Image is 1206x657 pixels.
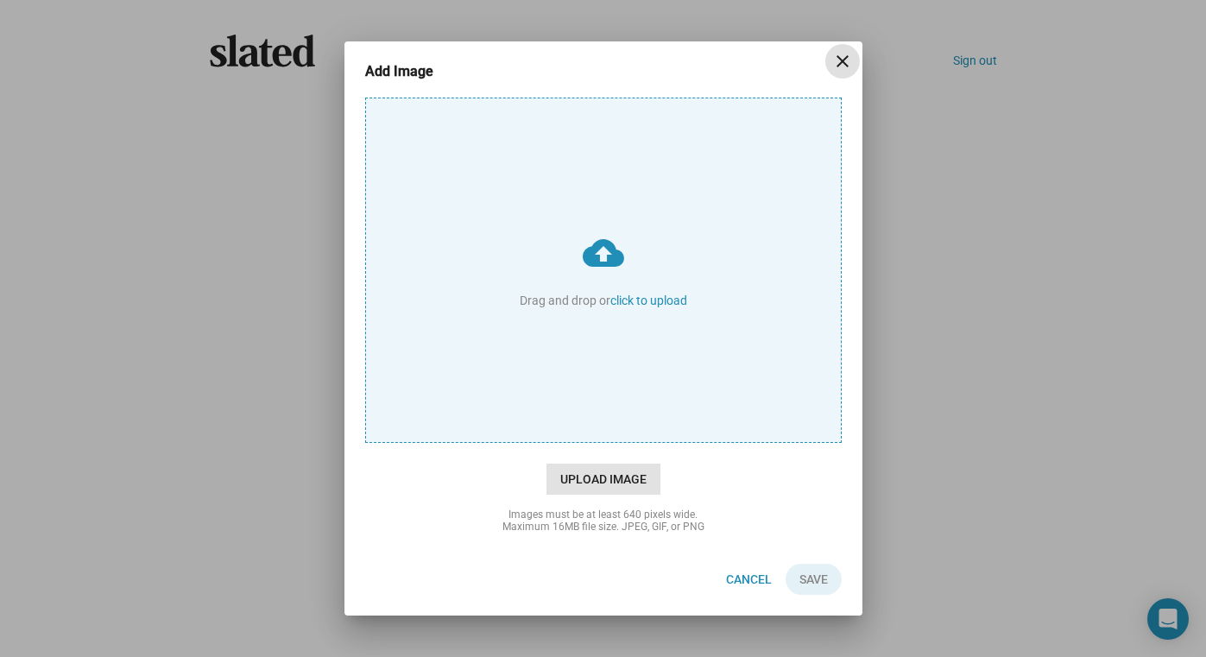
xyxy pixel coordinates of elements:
button: Cancel [712,564,786,595]
button: Save [786,564,842,595]
span: Save [799,564,828,595]
div: Images must be at least 640 pixels wide. Maximum 16MB file size. JPEG, GIF, or PNG [431,509,776,533]
h3: Add Image [365,62,458,80]
span: Upload Image [546,464,660,495]
mat-icon: close [832,51,853,72]
span: Cancel [726,564,772,595]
